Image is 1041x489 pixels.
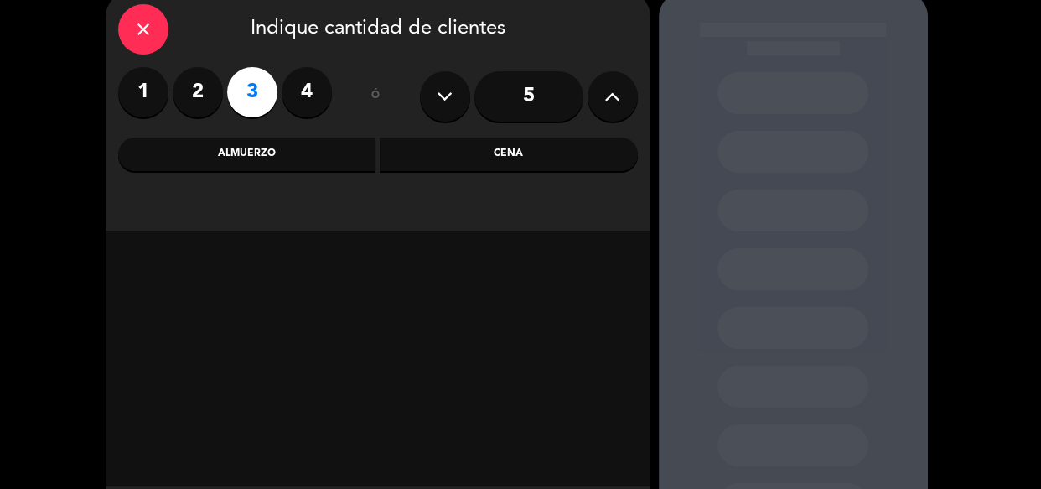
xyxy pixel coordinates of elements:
label: 3 [227,67,277,117]
label: 1 [118,67,168,117]
div: Cena [380,138,638,171]
label: 2 [173,67,223,117]
div: Almuerzo [118,138,376,171]
div: Indique cantidad de clientes [118,4,638,55]
label: 4 [282,67,332,117]
i: close [133,19,153,39]
div: ó [349,67,403,126]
